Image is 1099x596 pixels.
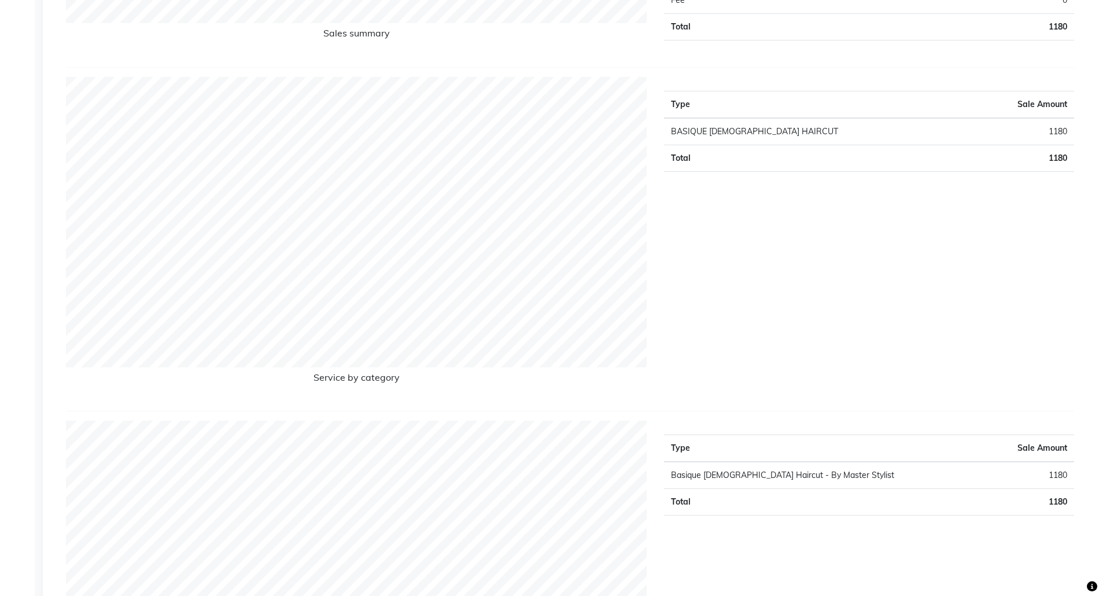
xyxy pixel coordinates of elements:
td: 1180 [968,145,1074,171]
td: BASIQUE [DEMOGRAPHIC_DATA] HAIRCUT [664,118,967,145]
td: 1180 [869,14,1074,41]
th: Sale Amount [968,91,1074,118]
td: 1180 [987,488,1074,515]
th: Type [664,435,987,462]
td: 1180 [968,118,1074,145]
td: Total [664,145,967,171]
h6: Sales summary [66,28,647,43]
td: Total [664,14,869,41]
td: Basique [DEMOGRAPHIC_DATA] Haircut - By Master Stylist [664,462,987,489]
td: 1180 [987,462,1074,489]
h6: Service by category [66,372,647,388]
th: Sale Amount [987,435,1074,462]
td: Total [664,488,987,515]
th: Type [664,91,967,118]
